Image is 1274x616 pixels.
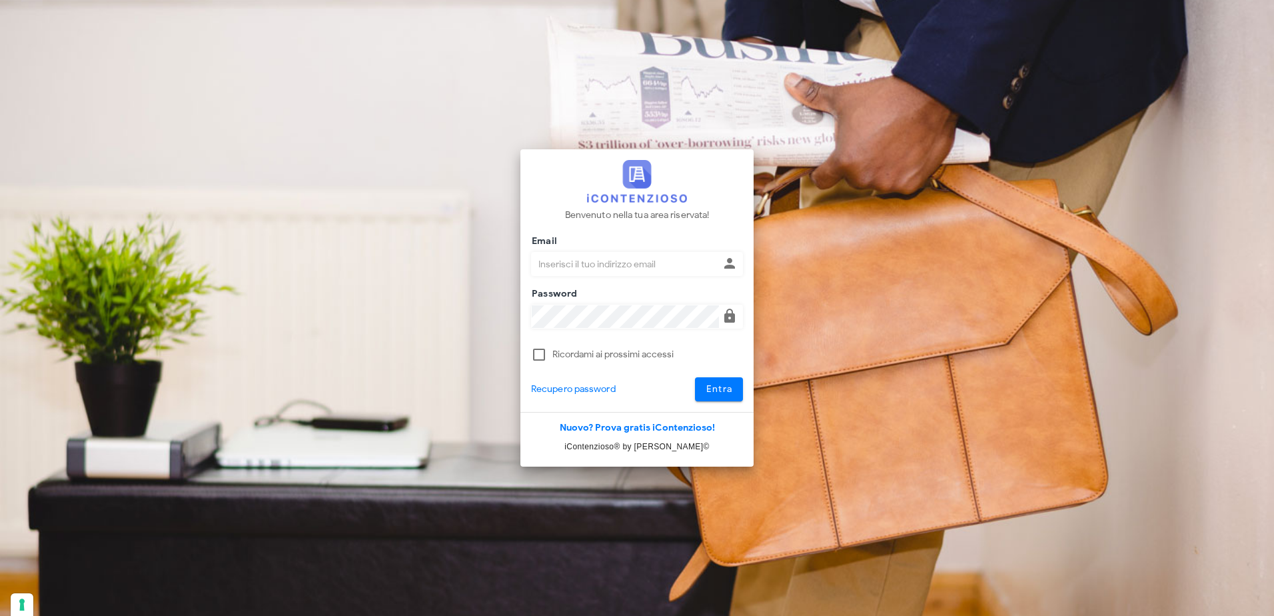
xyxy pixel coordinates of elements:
[565,208,710,223] p: Benvenuto nella tua area riservata!
[532,253,719,275] input: Inserisci il tuo indirizzo email
[11,593,33,616] button: Le tue preferenze relative al consenso per le tecnologie di tracciamento
[560,422,715,433] a: Nuovo? Prova gratis iContenzioso!
[531,382,616,397] a: Recupero password
[706,383,733,395] span: Entra
[528,287,578,301] label: Password
[528,235,557,248] label: Email
[520,440,754,453] p: iContenzioso® by [PERSON_NAME]©
[695,377,744,401] button: Entra
[552,348,743,361] label: Ricordami ai prossimi accessi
